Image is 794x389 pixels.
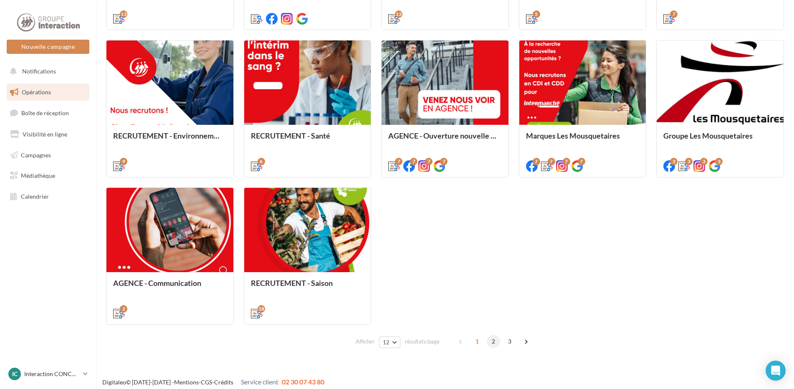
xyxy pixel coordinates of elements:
div: AGENCE - Communication [113,279,227,296]
div: 7 [410,158,417,165]
a: Digitaleo [102,379,126,386]
span: IC [12,370,18,378]
button: Nouvelle campagne [7,40,89,54]
span: © [DATE]-[DATE] - - - [102,379,324,386]
div: Marques Les Mousquetaires [526,131,640,148]
span: Service client [241,378,278,386]
span: 3 [503,335,516,348]
div: 7 [425,158,432,165]
button: Notifications [5,63,88,80]
div: 13 [120,10,127,18]
a: Mentions [174,379,199,386]
span: Visibilité en ligne [23,131,67,138]
span: Notifications [22,68,56,75]
div: 3 [700,158,708,165]
div: 5 [533,10,540,18]
span: 2 [487,335,500,348]
div: 18 [258,305,265,313]
div: RECRUTEMENT - Saison [251,279,364,296]
p: Interaction CONCARNEAU [24,370,80,378]
button: 12 [379,336,400,348]
div: AGENCE - Ouverture nouvelle agence [388,131,502,148]
div: 6 [258,158,265,165]
span: Médiathèque [21,172,55,179]
div: 3 [670,158,678,165]
a: IC Interaction CONCARNEAU [7,366,89,382]
a: Opérations [5,83,91,101]
span: Opérations [22,88,51,96]
div: 7 [548,158,555,165]
div: Open Intercom Messenger [766,361,786,381]
div: 7 [670,10,678,18]
div: 7 [395,158,402,165]
div: 9 [120,158,127,165]
div: 7 [533,158,540,165]
a: Crédits [214,379,233,386]
a: Campagnes [5,147,91,164]
div: 7 [440,158,448,165]
span: Calendrier [21,193,49,200]
span: résultats/page [405,338,440,346]
span: 02 30 07 43 80 [282,378,324,386]
div: RECRUTEMENT - Santé [251,131,364,148]
span: Campagnes [21,151,51,158]
span: 12 [383,339,390,346]
a: Médiathèque [5,167,91,184]
div: 7 [563,158,570,165]
a: Visibilité en ligne [5,126,91,143]
a: Calendrier [5,188,91,205]
div: 13 [395,10,402,18]
span: Boîte de réception [21,109,69,116]
a: Boîte de réception [5,104,91,122]
span: Afficher [356,338,374,346]
span: 1 [470,335,484,348]
div: 3 [715,158,723,165]
div: 3 [685,158,693,165]
div: 2 [120,305,127,313]
div: Groupe Les Mousquetaires [663,131,777,148]
div: RECRUTEMENT - Environnement [113,131,227,148]
a: CGS [201,379,212,386]
div: 7 [578,158,585,165]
